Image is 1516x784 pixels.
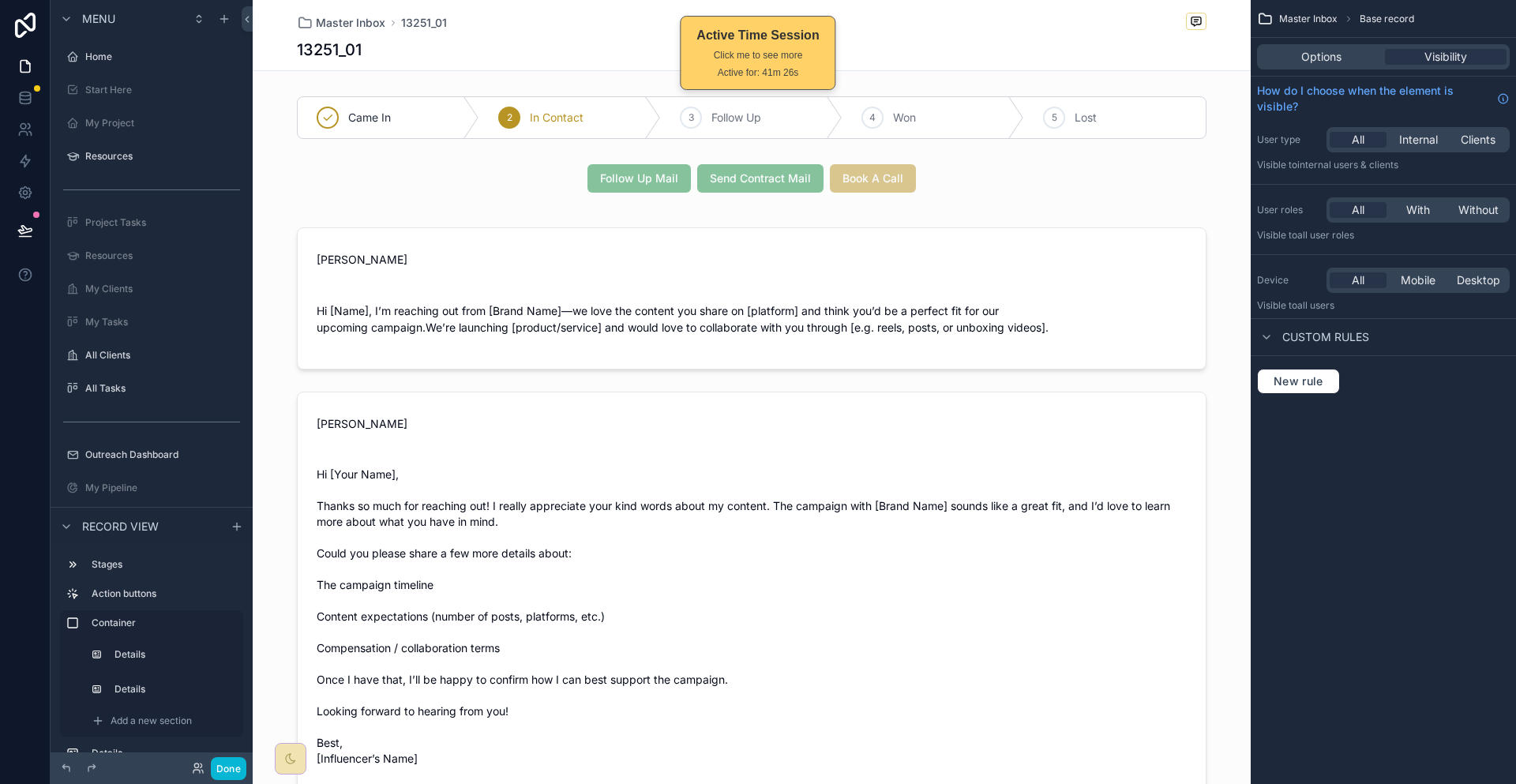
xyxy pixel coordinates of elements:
[1461,132,1495,148] span: Clients
[85,382,240,395] label: All Tasks
[60,77,243,103] a: Start Here
[114,683,234,696] label: Details
[60,475,243,501] a: My Pipeline
[211,757,246,780] button: Done
[85,117,240,129] label: My Project
[60,44,243,69] a: Home
[60,309,243,335] a: My Tasks
[1257,204,1320,216] label: User roles
[1257,133,1320,146] label: User type
[1257,369,1340,394] button: New rule
[696,48,819,62] div: Click me to see more
[1257,229,1510,242] p: Visible to
[85,316,240,328] label: My Tasks
[1457,272,1500,288] span: Desktop
[85,283,240,295] label: My Clients
[696,26,819,45] div: Active Time Session
[1458,202,1499,218] span: Without
[696,66,819,80] div: Active for: 41m 26s
[85,482,240,494] label: My Pipeline
[60,276,243,302] a: My Clients
[297,39,362,61] h1: 13251_01
[82,519,159,535] span: Record view
[85,51,240,63] label: Home
[1279,13,1338,25] span: Master Inbox
[92,617,237,629] label: Container
[85,84,240,96] label: Start Here
[1267,374,1330,388] span: New rule
[1352,202,1364,218] span: All
[85,249,240,262] label: Resources
[85,448,240,461] label: Outreach Dashboard
[1282,329,1369,345] span: Custom rules
[1424,49,1467,65] span: Visibility
[111,715,192,727] span: Add a new section
[1257,83,1510,114] a: How do I choose when the element is visible?
[1401,272,1435,288] span: Mobile
[82,11,115,27] span: Menu
[401,15,447,31] a: 13251_01
[1257,159,1510,171] p: Visible to
[1257,299,1510,312] p: Visible to
[92,558,237,571] label: Stages
[297,15,385,31] a: Master Inbox
[1301,49,1342,65] span: Options
[60,442,243,467] a: Outreach Dashboard
[85,150,240,163] label: Resources
[51,545,253,752] div: scrollable content
[1257,274,1320,287] label: Device
[92,747,237,760] label: Details
[60,210,243,235] a: Project Tasks
[1257,83,1491,114] span: How do I choose when the element is visible?
[92,587,237,600] label: Action buttons
[316,15,385,31] span: Master Inbox
[85,216,240,229] label: Project Tasks
[1352,272,1364,288] span: All
[1399,132,1438,148] span: Internal
[1360,13,1414,25] span: Base record
[1406,202,1430,218] span: With
[60,243,243,268] a: Resources
[85,349,240,362] label: All Clients
[1352,132,1364,148] span: All
[60,376,243,401] a: All Tasks
[1297,229,1354,241] span: All user roles
[1297,299,1334,311] span: all users
[60,111,243,136] a: My Project
[114,648,234,661] label: Details
[1297,159,1398,171] span: Internal users & clients
[60,144,243,169] a: Resources
[60,343,243,368] a: All Clients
